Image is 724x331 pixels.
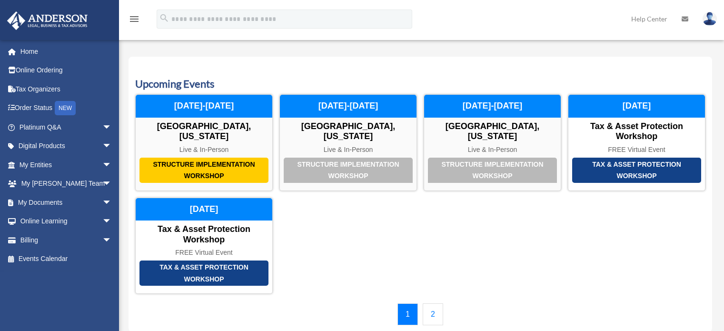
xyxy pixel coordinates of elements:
[279,94,417,191] a: Structure Implementation Workshop [GEOGRAPHIC_DATA], [US_STATE] Live & In-Person [DATE]-[DATE]
[102,212,121,231] span: arrow_drop_down
[568,121,705,142] div: Tax & Asset Protection Workshop
[7,155,126,174] a: My Entitiesarrow_drop_down
[424,95,561,118] div: [DATE]-[DATE]
[102,193,121,212] span: arrow_drop_down
[7,137,126,156] a: Digital Productsarrow_drop_down
[135,77,705,91] h3: Upcoming Events
[423,303,443,325] a: 2
[7,231,126,250] a: Billingarrow_drop_down
[136,146,272,154] div: Live & In-Person
[135,198,273,294] a: Tax & Asset Protection Workshop Tax & Asset Protection Workshop FREE Virtual Event [DATE]
[139,158,268,183] div: Structure Implementation Workshop
[102,118,121,137] span: arrow_drop_down
[424,121,561,142] div: [GEOGRAPHIC_DATA], [US_STATE]
[284,158,413,183] div: Structure Implementation Workshop
[7,193,126,212] a: My Documentsarrow_drop_down
[4,11,90,30] img: Anderson Advisors Platinum Portal
[7,118,126,137] a: Platinum Q&Aarrow_drop_down
[136,249,272,257] div: FREE Virtual Event
[102,174,121,194] span: arrow_drop_down
[397,303,418,325] a: 1
[136,198,272,221] div: [DATE]
[568,95,705,118] div: [DATE]
[7,80,126,99] a: Tax Organizers
[136,121,272,142] div: [GEOGRAPHIC_DATA], [US_STATE]
[7,250,121,269] a: Events Calendar
[7,212,126,231] a: Online Learningarrow_drop_down
[7,42,126,61] a: Home
[572,158,701,183] div: Tax & Asset Protection Workshop
[7,99,126,118] a: Order StatusNEW
[7,61,126,80] a: Online Ordering
[428,158,557,183] div: Structure Implementation Workshop
[129,17,140,25] a: menu
[102,155,121,175] span: arrow_drop_down
[568,94,705,191] a: Tax & Asset Protection Workshop Tax & Asset Protection Workshop FREE Virtual Event [DATE]
[7,174,126,193] a: My [PERSON_NAME] Teamarrow_drop_down
[280,95,417,118] div: [DATE]-[DATE]
[568,146,705,154] div: FREE Virtual Event
[424,146,561,154] div: Live & In-Person
[129,13,140,25] i: menu
[136,224,272,245] div: Tax & Asset Protection Workshop
[703,12,717,26] img: User Pic
[159,13,169,23] i: search
[280,121,417,142] div: [GEOGRAPHIC_DATA], [US_STATE]
[280,146,417,154] div: Live & In-Person
[136,95,272,118] div: [DATE]-[DATE]
[424,94,561,191] a: Structure Implementation Workshop [GEOGRAPHIC_DATA], [US_STATE] Live & In-Person [DATE]-[DATE]
[102,137,121,156] span: arrow_drop_down
[102,231,121,250] span: arrow_drop_down
[135,94,273,191] a: Structure Implementation Workshop [GEOGRAPHIC_DATA], [US_STATE] Live & In-Person [DATE]-[DATE]
[55,101,76,115] div: NEW
[139,261,268,286] div: Tax & Asset Protection Workshop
